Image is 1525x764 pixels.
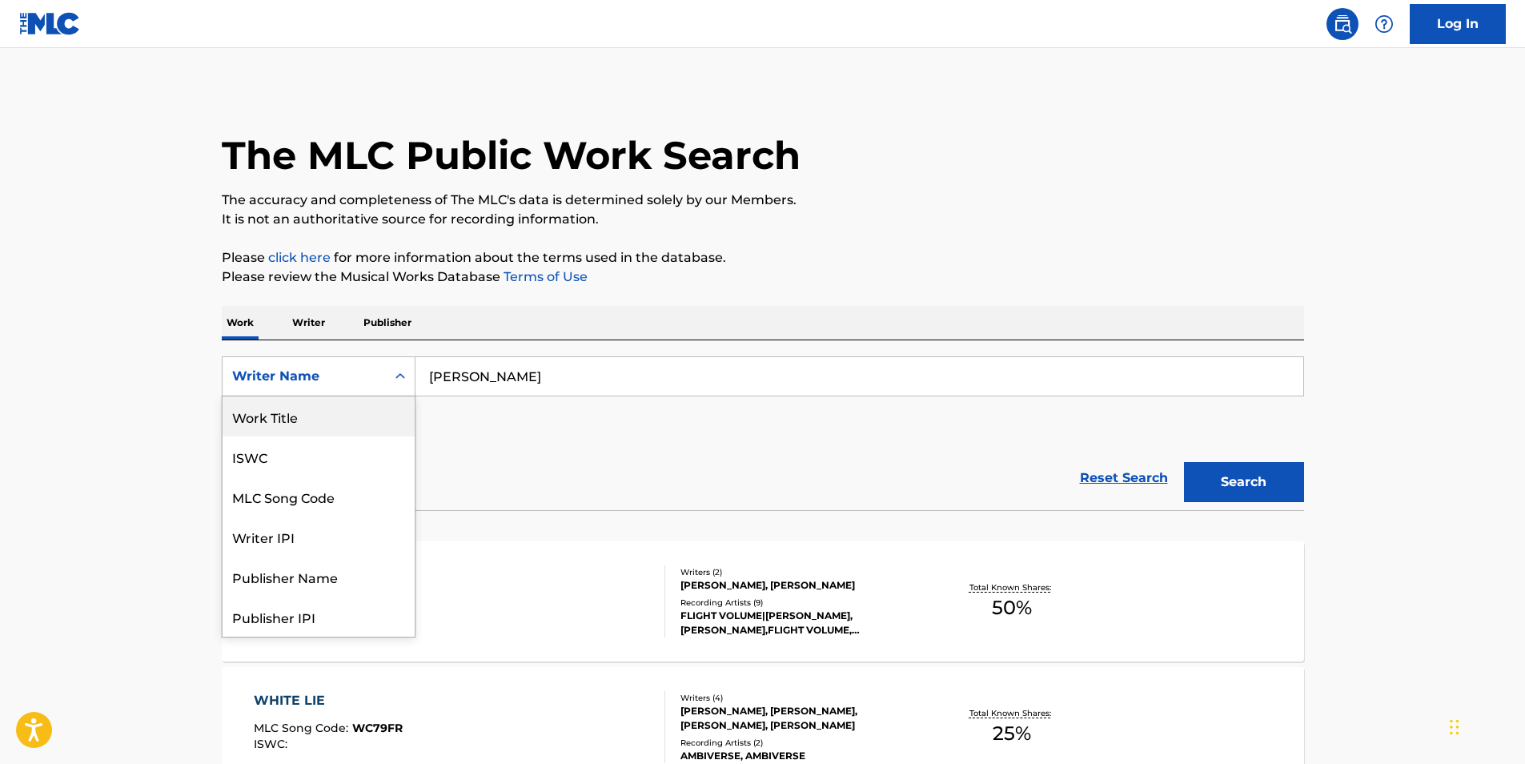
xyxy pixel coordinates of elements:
p: It is not an authoritative source for recording information. [222,210,1304,229]
a: Terms of Use [500,269,588,284]
span: 25 % [993,719,1031,748]
div: AMBIVERSE, AMBIVERSE [680,749,922,763]
img: search [1333,14,1352,34]
div: Recording Artists ( 2 ) [680,737,922,749]
div: Writers ( 4 ) [680,692,922,704]
div: Publisher Name [223,557,415,597]
div: Drag [1450,703,1459,751]
div: Work Title [223,396,415,436]
a: Public Search [1326,8,1358,40]
div: Writers ( 2 ) [680,566,922,578]
h1: The MLC Public Work Search [222,131,801,179]
div: [PERSON_NAME], [PERSON_NAME], [PERSON_NAME], [PERSON_NAME] [680,704,922,733]
a: SEASONSMLC Song Code:SC6YHQISWC:Writers (2)[PERSON_NAME], [PERSON_NAME]Recording Artists (9)FLIGH... [222,541,1304,661]
p: Publisher [359,306,416,340]
div: ISWC [223,436,415,476]
span: 50 % [992,593,1032,622]
a: Reset Search [1072,460,1176,496]
a: Log In [1410,4,1506,44]
p: Please for more information about the terms used in the database. [222,248,1304,267]
span: ISWC : [254,737,291,751]
div: Recording Artists ( 9 ) [680,597,922,609]
p: Writer [287,306,330,340]
span: WC79FR [352,721,403,735]
a: click here [268,250,331,265]
p: Work [222,306,259,340]
div: Help [1368,8,1400,40]
div: MLC Song Code [223,476,415,517]
div: WHITE LIE [254,691,403,710]
p: Total Known Shares: [969,707,1055,719]
button: Search [1184,462,1304,502]
div: [PERSON_NAME], [PERSON_NAME] [680,578,922,593]
p: The accuracy and completeness of The MLC's data is determined solely by our Members. [222,191,1304,210]
div: Writer IPI [223,517,415,557]
div: Publisher IPI [223,597,415,637]
span: MLC Song Code : [254,721,352,735]
div: Writer Name [232,367,376,386]
img: help [1375,14,1394,34]
form: Search Form [222,356,1304,510]
img: MLC Logo [19,12,81,35]
p: Please review the Musical Works Database [222,267,1304,287]
div: FLIGHT VOLUME|[PERSON_NAME], [PERSON_NAME],FLIGHT VOLUME, [PERSON_NAME], [PERSON_NAME] & FLIGHT V... [680,609,922,637]
iframe: Chat Widget [1445,687,1525,764]
p: Total Known Shares: [969,581,1055,593]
